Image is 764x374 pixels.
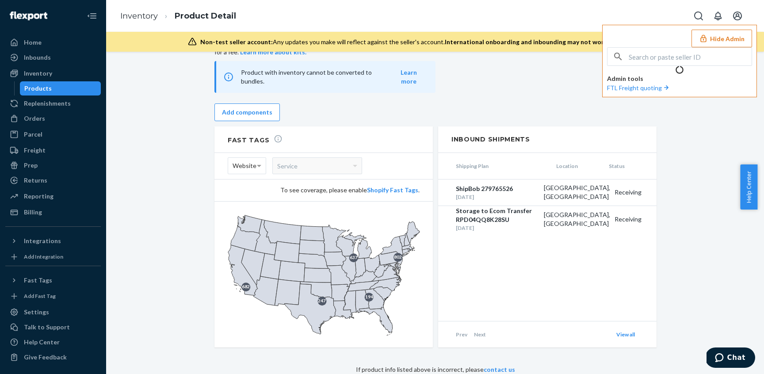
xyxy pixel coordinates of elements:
div: [DATE] [456,193,539,201]
span: Location [552,162,604,170]
a: Orders [5,111,101,126]
a: Storage to Ecom Transfer RPD04QQ8K28SU[DATE][GEOGRAPHIC_DATA], [GEOGRAPHIC_DATA]Receiving [438,206,657,233]
div: Add Fast Tag [24,292,56,300]
input: Search or paste seller ID [629,48,752,65]
a: Prep [5,158,101,172]
span: Next [474,331,486,338]
div: Receiving [610,215,657,224]
a: Shopify Fast Tags [367,186,418,194]
div: Returns [24,176,47,185]
div: Product with inventory cannot be converted to bundles. [214,61,435,93]
span: Prev [456,331,467,338]
button: Help Center [740,164,757,210]
span: Non-test seller account: [200,38,273,46]
div: Help Center [24,338,60,347]
div: Billing [24,208,42,217]
div: Fast Tags [24,276,52,285]
button: Give Feedback [5,350,101,364]
div: [GEOGRAPHIC_DATA], [GEOGRAPHIC_DATA] [539,183,610,201]
div: Orders [24,114,45,123]
a: Add Integration [5,252,101,262]
div: Storage to Ecom Transfer RPD04QQ8K28SU [456,206,539,224]
div: Any updates you make will reflect against the seller's account. [200,38,674,46]
p: Admin tools [607,74,752,83]
a: Settings [5,305,101,319]
button: Open account menu [729,7,746,25]
button: Fast Tags [5,273,101,287]
div: Inventory [24,69,52,78]
a: Inventory [120,11,158,21]
div: Add Integration [24,253,63,260]
div: Give Feedback [24,353,67,362]
div: Integrations [24,237,61,245]
div: Service [273,158,362,174]
button: contact us [484,365,515,374]
button: Close Navigation [83,7,101,25]
a: View all [616,331,635,338]
div: Inbounds [24,53,51,62]
a: Reporting [5,189,101,203]
span: Website [233,158,256,173]
iframe: Opens a widget where you can chat to one of our agents [707,347,755,370]
h2: Fast Tags [228,134,283,144]
img: Flexport logo [10,11,47,20]
a: Parcel [5,127,101,141]
div: ShipBob 279765526 [456,184,539,193]
a: Billing [5,205,101,219]
span: International onboarding and inbounding may not work during impersonation. [445,38,674,46]
a: ShipBob 279765526[DATE][GEOGRAPHIC_DATA], [GEOGRAPHIC_DATA]Receiving [438,179,657,206]
div: Products [24,84,52,93]
div: [GEOGRAPHIC_DATA], [GEOGRAPHIC_DATA] [539,210,610,228]
button: Add components [214,103,280,121]
button: Learn more about kits. [240,48,306,57]
button: Integrations [5,234,101,248]
div: Talk to Support [24,323,70,332]
div: Reporting [24,192,53,201]
button: Hide Admin [691,30,752,47]
a: Help Center [5,335,101,349]
a: Replenishments [5,96,101,111]
div: To see coverage, please enable . [228,186,420,195]
div: Replenishments [24,99,71,108]
button: Open Search Box [690,7,707,25]
a: Products [20,81,101,95]
div: Settings [24,308,49,317]
a: Freight [5,143,101,157]
button: Talk to Support [5,320,101,334]
div: Freight [24,146,46,155]
div: Receiving [610,188,657,197]
h2: Inbound Shipments [438,126,657,153]
div: Add components to make this product a kit. [214,30,435,93]
div: Home [24,38,42,47]
button: Open notifications [709,7,727,25]
a: Inventory [5,66,101,80]
span: Status [604,162,657,170]
a: FTL Freight quoting [607,84,671,92]
div: If product info listed above is incorrect, please [214,365,657,374]
button: Learn more [393,68,425,86]
a: Product Detail [175,11,236,21]
a: Inbounds [5,50,101,65]
span: Shipping Plan [438,162,552,170]
div: [DATE] [456,224,539,232]
a: Returns [5,173,101,187]
div: Prep [24,161,38,170]
a: Add Fast Tag [5,291,101,301]
ol: breadcrumbs [113,3,243,29]
div: Parcel [24,130,42,139]
a: Home [5,35,101,50]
